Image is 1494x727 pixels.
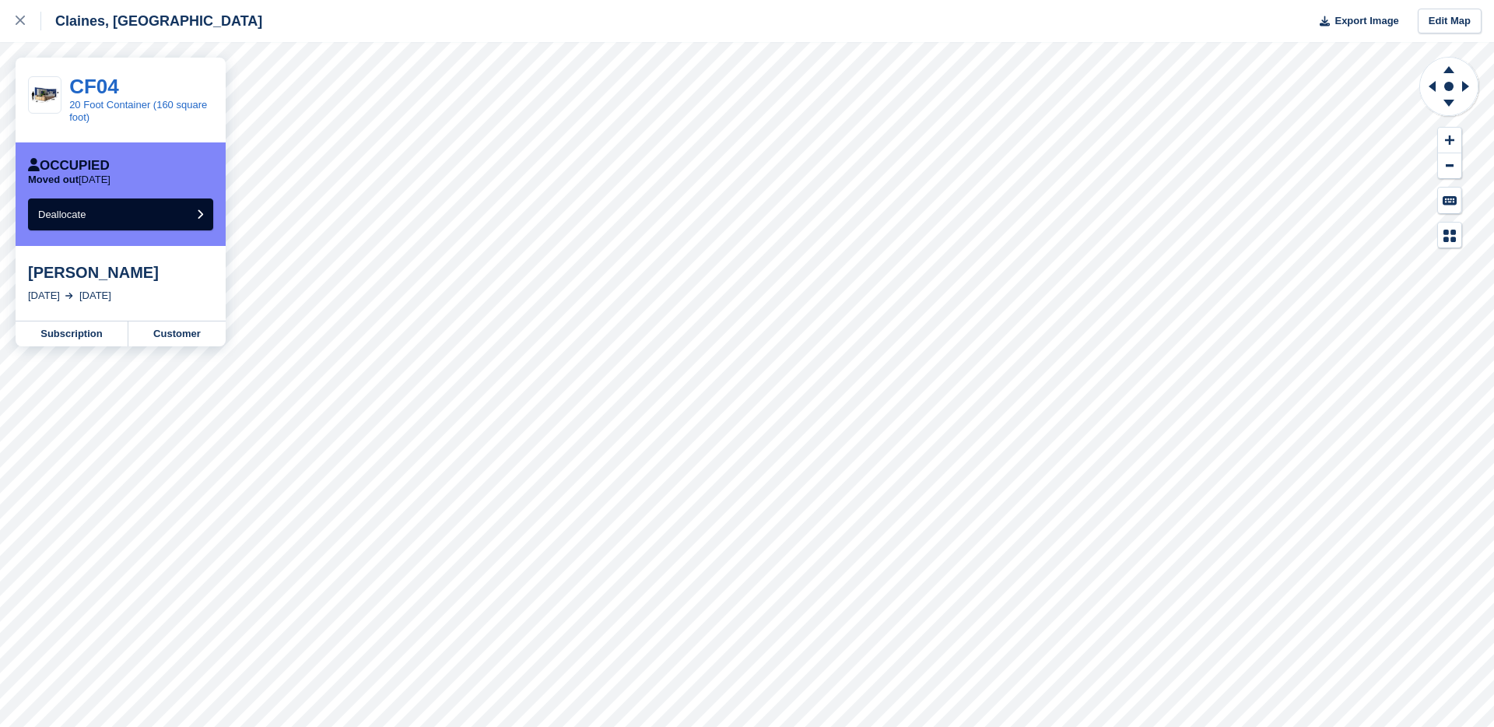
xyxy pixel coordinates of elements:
[28,198,213,230] button: Deallocate
[79,288,111,304] div: [DATE]
[38,209,86,220] span: Deallocate
[28,158,110,174] div: Occupied
[16,321,128,346] a: Subscription
[41,12,262,30] div: Claines, [GEOGRAPHIC_DATA]
[128,321,226,346] a: Customer
[1334,13,1398,29] span: Export Image
[65,293,73,299] img: arrow-right-light-icn-cde0832a797a2874e46488d9cf13f60e5c3a73dbe684e267c42b8395dfbc2abf.svg
[69,99,207,123] a: 20 Foot Container (160 square foot)
[29,83,61,107] img: 20-ft-container%20(27).jpg
[69,75,119,98] a: CF04
[1438,153,1461,179] button: Zoom Out
[28,263,213,282] div: [PERSON_NAME]
[28,288,60,304] div: [DATE]
[1438,223,1461,248] button: Map Legend
[1438,128,1461,153] button: Zoom In
[1418,9,1482,34] a: Edit Map
[1310,9,1399,34] button: Export Image
[1438,188,1461,213] button: Keyboard Shortcuts
[28,174,79,185] span: Moved out
[28,174,110,186] p: [DATE]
